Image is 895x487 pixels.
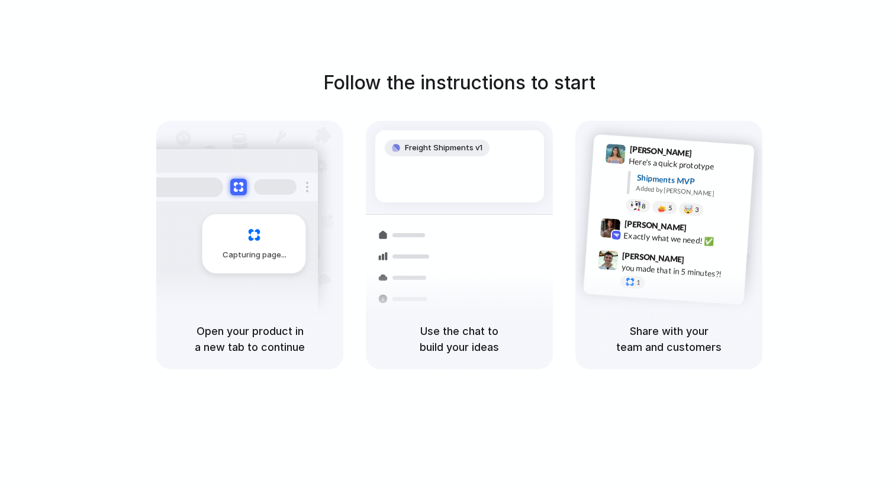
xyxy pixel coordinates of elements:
[636,172,746,191] div: Shipments MVP
[621,262,739,282] div: you made that in 5 minutes?!
[636,183,745,201] div: Added by [PERSON_NAME]
[695,207,699,213] span: 3
[623,230,742,250] div: Exactly what we need! ✅
[690,223,714,237] span: 9:42 AM
[405,142,482,154] span: Freight Shipments v1
[170,323,329,355] h5: Open your product in a new tab to continue
[223,249,288,261] span: Capturing page
[380,323,539,355] h5: Use the chat to build your ideas
[636,279,640,286] span: 1
[688,255,712,269] span: 9:47 AM
[590,323,748,355] h5: Share with your team and customers
[629,143,692,160] span: [PERSON_NAME]
[622,249,685,266] span: [PERSON_NAME]
[668,205,672,211] span: 5
[323,69,595,97] h1: Follow the instructions to start
[684,205,694,214] div: 🤯
[624,217,687,234] span: [PERSON_NAME]
[629,155,747,175] div: Here's a quick prototype
[696,149,720,163] span: 9:41 AM
[642,203,646,209] span: 8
